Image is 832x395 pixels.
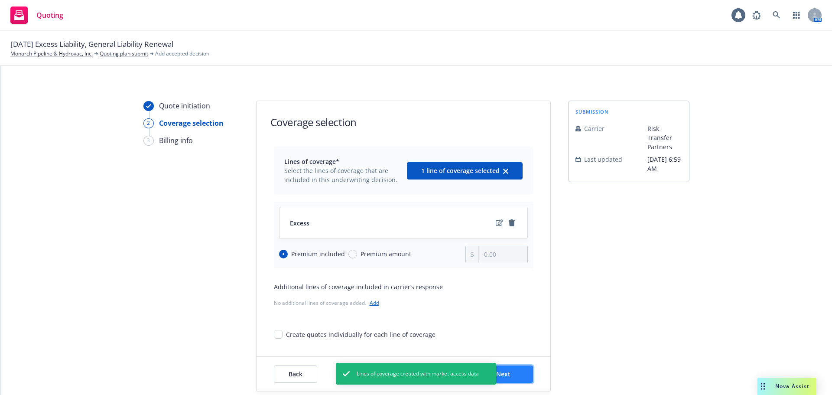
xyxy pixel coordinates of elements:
[775,382,809,390] span: Nova Assist
[757,378,816,395] button: Nova Assist
[357,370,479,378] span: Lines of coverage created with market access data
[370,299,379,307] a: Add
[289,370,302,378] span: Back
[647,124,682,151] span: Risk Transfer Partners
[361,249,411,258] span: Premium amount
[407,162,523,180] button: 1 line of coverage selectedclear selection
[575,108,609,115] span: submission
[10,50,93,58] a: Monarch Pipeline & Hydrovac, Inc.
[474,366,533,383] button: Next
[284,166,402,184] span: Select the lines of coverage that are included in this underwriting decision.
[291,249,345,258] span: Premium included
[748,7,765,24] a: Report a Bug
[274,298,533,307] div: No additional lines of coverage added.
[788,7,805,24] a: Switch app
[507,218,517,228] a: remove
[290,219,309,228] span: Excess
[647,155,682,173] span: [DATE] 6:59 AM
[584,124,604,133] span: Carrier
[143,136,154,146] div: 3
[768,7,785,24] a: Search
[348,250,357,258] input: Premium amount
[279,250,288,258] input: Premium included
[159,135,193,146] div: Billing info
[143,118,154,128] div: 2
[421,166,500,175] span: 1 line of coverage selected
[584,155,622,164] span: Last updated
[503,169,508,174] svg: clear selection
[494,218,505,228] a: edit
[159,118,224,128] div: Coverage selection
[274,282,533,291] div: Additional lines of coverage included in carrier’s response
[100,50,148,58] a: Quoting plan submit
[757,378,768,395] div: Drag to move
[286,330,435,339] div: Create quotes individually for each line of coverage
[270,115,357,129] h1: Coverage selection
[274,366,317,383] button: Back
[284,157,402,166] span: Lines of coverage*
[10,39,173,50] span: [DATE] Excess Liability, General Liability Renewal
[36,12,63,19] span: Quoting
[7,3,67,27] a: Quoting
[159,101,210,111] div: Quote initiation
[155,50,209,58] span: Add accepted decision
[479,246,527,263] input: 0.00
[496,370,510,378] span: Next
